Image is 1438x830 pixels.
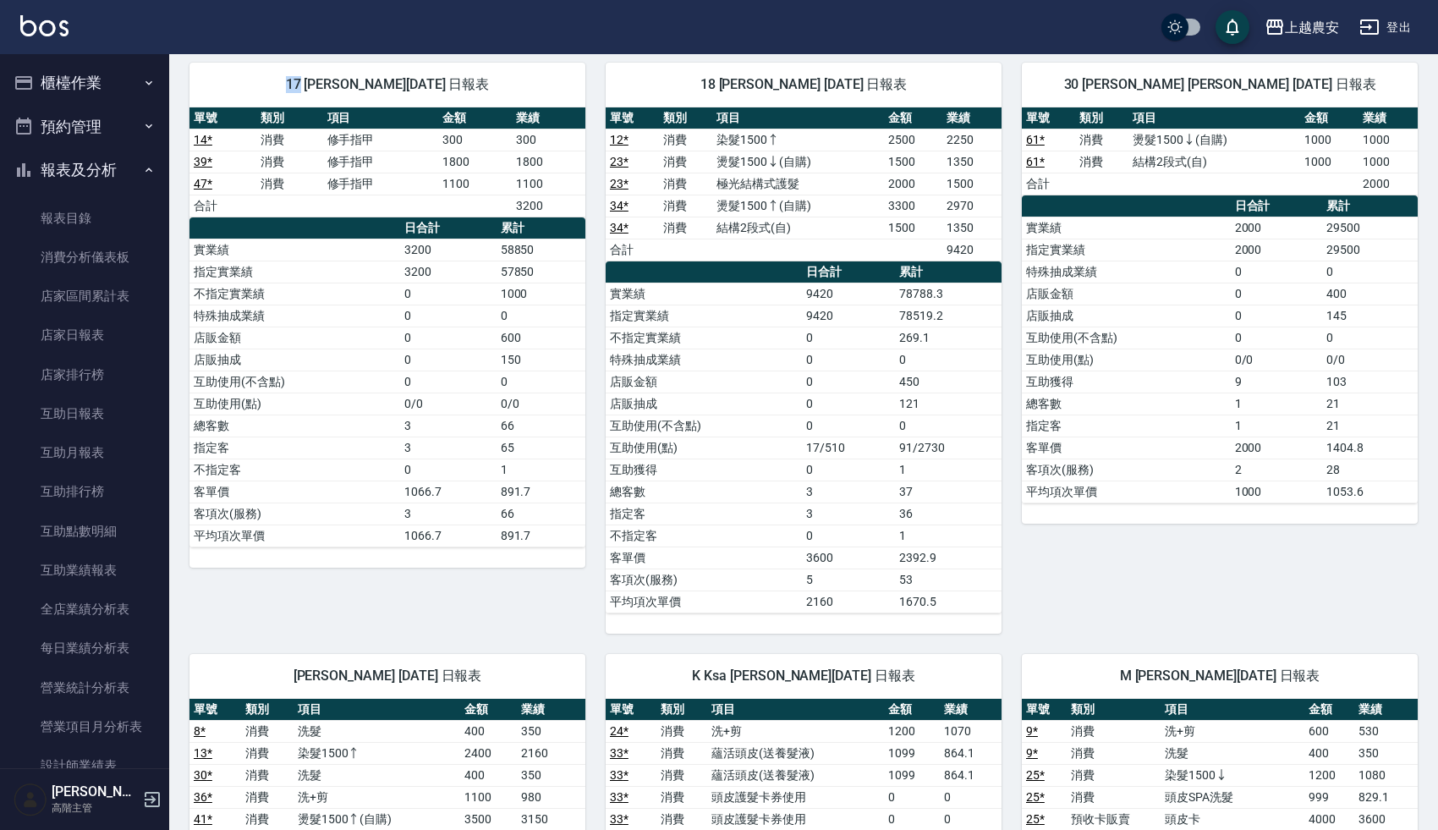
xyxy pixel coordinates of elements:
td: 0/0 [497,393,585,415]
td: 平均項次單價 [1022,481,1231,503]
td: 指定客 [1022,415,1231,437]
th: 單號 [189,107,256,129]
th: 累計 [497,217,585,239]
td: 1000 [1358,151,1418,173]
th: 項目 [712,107,883,129]
td: 修手指甲 [323,151,439,173]
td: 3200 [400,239,497,261]
td: 特殊抽成業績 [189,305,400,327]
td: 互助使用(點) [1022,349,1231,371]
td: 1070 [940,720,1002,742]
td: 1000 [1358,129,1418,151]
td: 1000 [1231,481,1323,503]
th: 業績 [1358,107,1418,129]
td: 總客數 [1022,393,1231,415]
td: 1000 [1300,129,1359,151]
td: 消費 [656,786,707,808]
table: a dense table [606,261,1002,613]
span: K Ksa [PERSON_NAME][DATE] 日報表 [626,668,981,684]
th: 金額 [1300,107,1359,129]
button: 櫃檯作業 [7,61,162,105]
td: 蘊活頭皮(送養髮液) [707,742,884,764]
td: 店販抽成 [606,393,802,415]
td: 350 [1354,742,1418,764]
td: 結構2段式(自) [1128,151,1299,173]
td: 店販金額 [1022,283,1231,305]
td: 350 [517,764,585,786]
table: a dense table [189,107,585,217]
span: [PERSON_NAME] [DATE] 日報表 [210,668,565,684]
table: a dense table [1022,195,1418,503]
td: 客項次(服務) [189,503,400,525]
td: 不指定實業績 [189,283,400,305]
td: 指定實業績 [189,261,400,283]
td: 17/510 [802,437,895,459]
td: 0 [400,371,497,393]
td: 消費 [256,151,323,173]
td: 互助使用(不含點) [606,415,802,437]
td: 9420 [942,239,1002,261]
td: 78519.2 [895,305,1002,327]
table: a dense table [606,107,1002,261]
th: 業績 [942,107,1002,129]
td: 29500 [1322,239,1418,261]
td: 客項次(服務) [1022,459,1231,481]
td: 2160 [517,742,585,764]
th: 項目 [294,699,460,721]
td: 3200 [512,195,585,217]
td: 2970 [942,195,1002,217]
td: 91/2730 [895,437,1002,459]
td: 消費 [256,173,323,195]
td: 0 [497,371,585,393]
th: 累計 [1322,195,1418,217]
td: 1500 [942,173,1002,195]
th: 金額 [884,107,943,129]
th: 單號 [1022,107,1075,129]
td: 平均項次單價 [606,591,802,613]
td: 1100 [438,173,512,195]
td: 平均項次單價 [189,525,400,547]
th: 業績 [940,699,1002,721]
td: 0 [802,525,895,547]
td: 78788.3 [895,283,1002,305]
td: 不指定客 [606,525,802,547]
td: 1080 [1354,764,1418,786]
th: 類別 [256,107,323,129]
a: 全店業績分析表 [7,590,162,629]
td: 洗+剪 [707,720,884,742]
td: 3 [400,437,497,459]
td: 0 [400,283,497,305]
td: 洗髮 [1161,742,1304,764]
td: 400 [1322,283,1418,305]
td: 客單價 [1022,437,1231,459]
td: 不指定客 [189,459,400,481]
td: 1500 [884,217,943,239]
td: 消費 [1067,742,1161,764]
td: 1100 [512,173,585,195]
a: 店家排行榜 [7,355,162,394]
td: 1404.8 [1322,437,1418,459]
td: 0 [497,305,585,327]
td: 0 [1322,327,1418,349]
table: a dense table [189,217,585,547]
td: 燙髮1500↓(自購) [712,151,883,173]
td: 指定實業績 [606,305,802,327]
td: 燙髮1500↓(自購) [1128,129,1299,151]
th: 累計 [895,261,1002,283]
td: 36 [895,503,1002,525]
td: 400 [460,720,518,742]
td: 總客數 [189,415,400,437]
h5: [PERSON_NAME] [52,783,138,800]
th: 業績 [512,107,585,129]
span: 30 [PERSON_NAME] [PERSON_NAME] [DATE] 日報表 [1042,76,1397,93]
td: 消費 [1075,129,1128,151]
td: 1053.6 [1322,481,1418,503]
td: 客項次(服務) [606,569,802,591]
td: 21 [1322,393,1418,415]
td: 1800 [512,151,585,173]
td: 1350 [942,217,1002,239]
td: 2000 [884,173,943,195]
a: 營業項目月分析表 [7,707,162,746]
td: 頭皮SPA洗髮 [1161,786,1304,808]
td: 消費 [1067,764,1161,786]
